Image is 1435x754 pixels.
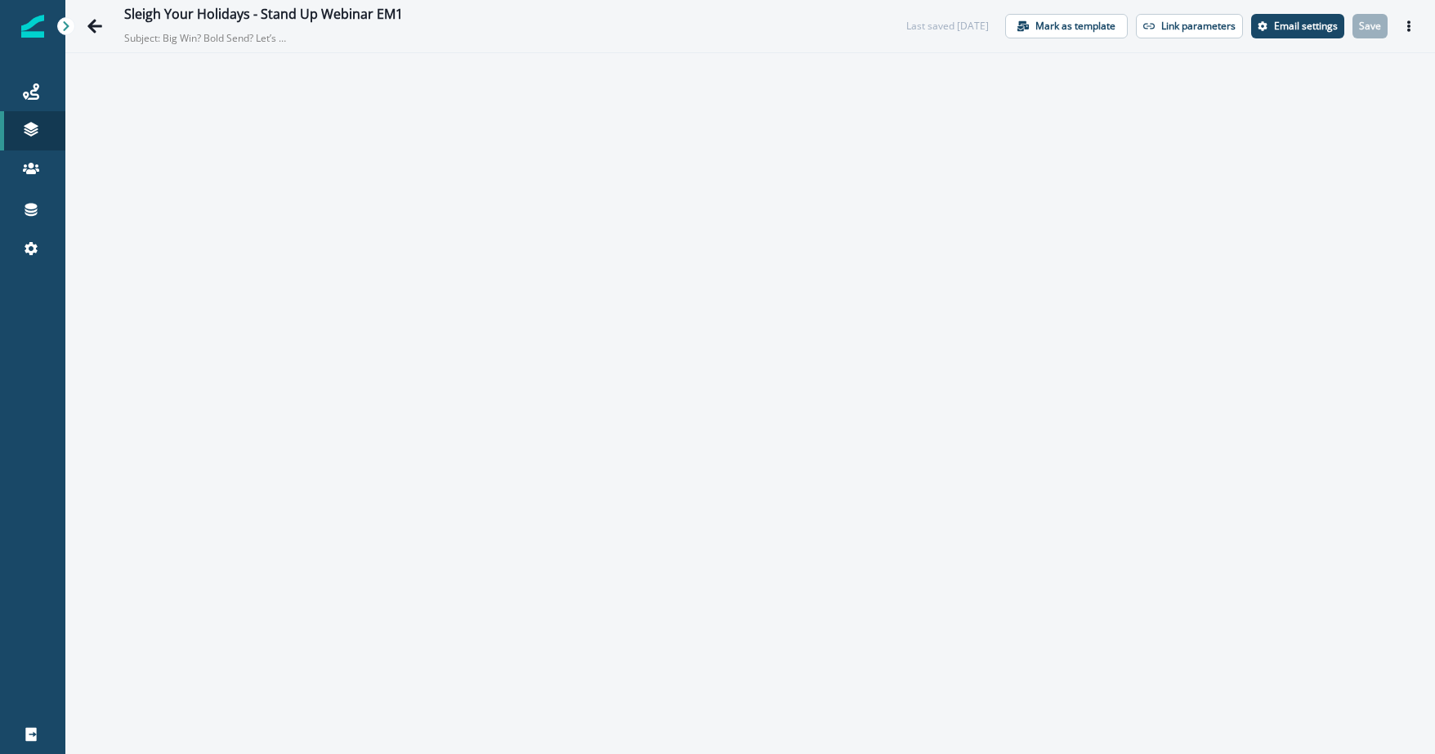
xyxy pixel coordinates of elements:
p: Mark as template [1035,20,1115,32]
p: Link parameters [1161,20,1236,32]
button: Settings [1251,14,1344,38]
img: Inflection [21,15,44,38]
button: Go back [78,10,111,43]
button: Link parameters [1136,14,1243,38]
button: Mark as template [1005,14,1128,38]
div: Last saved [DATE] [906,19,989,34]
button: Save [1352,14,1388,38]
div: Sleigh Your Holidays - Stand Up Webinar EM1 [124,7,403,25]
p: Email settings [1274,20,1338,32]
p: Save [1359,20,1381,32]
p: Subject: Big Win? Bold Send? Let’s Celebrate with Champagne! [124,25,288,46]
button: Actions [1396,14,1422,38]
